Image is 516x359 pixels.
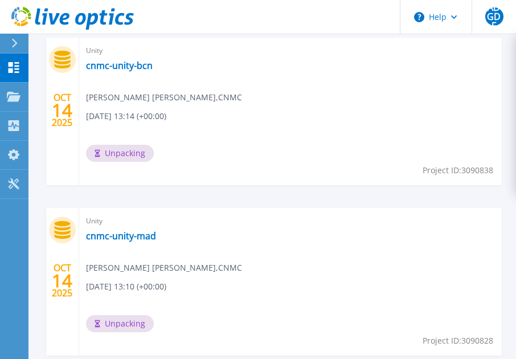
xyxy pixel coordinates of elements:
span: 14 [52,105,72,115]
span: 14 [52,276,72,285]
a: cnmc-unity-bcn [86,60,153,71]
div: OCT 2025 [51,260,73,301]
span: [PERSON_NAME] [PERSON_NAME] , CNMC [86,91,242,104]
span: Project ID: 3090828 [423,334,493,347]
span: Project ID: 3090838 [423,164,493,177]
span: ADGDF [485,3,503,30]
span: Unity [86,215,495,227]
span: Unity [86,44,495,57]
span: Unpacking [86,315,154,332]
div: OCT 2025 [51,89,73,131]
a: cnmc-unity-mad [86,230,156,242]
span: [DATE] 13:10 (+00:00) [86,280,166,293]
span: [DATE] 13:14 (+00:00) [86,110,166,123]
span: [PERSON_NAME] [PERSON_NAME] , CNMC [86,262,242,274]
span: Unpacking [86,145,154,162]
